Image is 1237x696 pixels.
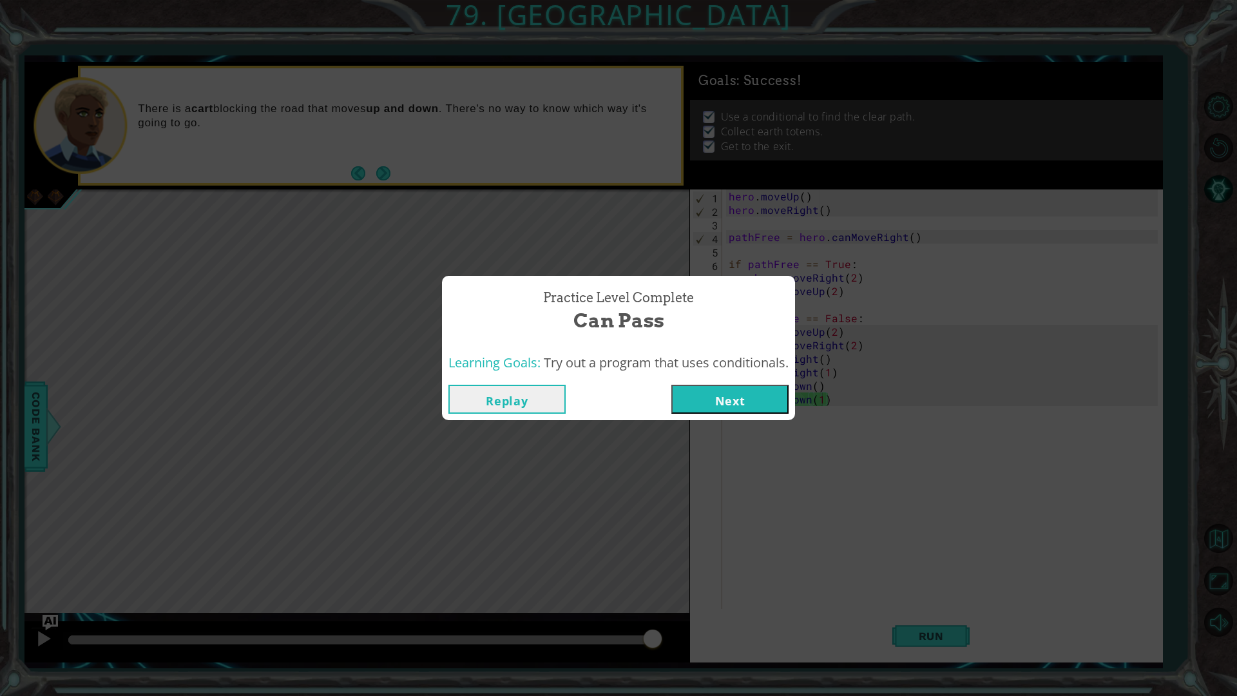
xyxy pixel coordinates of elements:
[671,385,789,414] button: Next
[544,354,789,371] span: Try out a program that uses conditionals.
[573,307,664,334] span: Can Pass
[543,289,694,307] span: Practice Level Complete
[448,354,541,371] span: Learning Goals:
[448,385,566,414] button: Replay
